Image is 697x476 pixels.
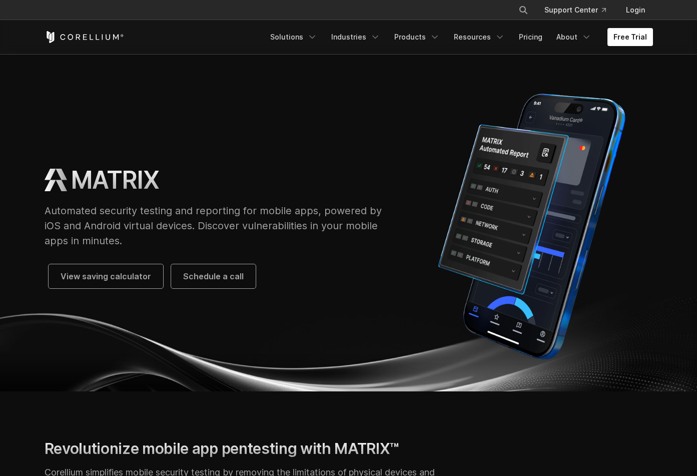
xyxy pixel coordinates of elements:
a: Industries [325,28,386,46]
a: Pricing [513,28,548,46]
span: View saving calculator [61,270,151,282]
p: Automated security testing and reporting for mobile apps, powered by iOS and Android virtual devi... [45,203,391,248]
a: Products [388,28,446,46]
a: Corellium Home [45,31,124,43]
a: View saving calculator [49,264,163,288]
img: Corellium MATRIX automated report on iPhone showing app vulnerability test results across securit... [411,86,652,367]
a: Resources [448,28,511,46]
span: Schedule a call [183,270,244,282]
a: Solutions [264,28,323,46]
button: Search [514,1,532,19]
div: Navigation Menu [506,1,653,19]
div: Navigation Menu [264,28,653,46]
a: Schedule a call [171,264,256,288]
img: MATRIX Logo [45,169,67,191]
a: About [550,28,597,46]
h1: MATRIX [71,165,159,195]
a: Login [618,1,653,19]
a: Free Trial [607,28,653,46]
a: Support Center [536,1,614,19]
h2: Revolutionize mobile app pentesting with MATRIX™ [45,439,443,458]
